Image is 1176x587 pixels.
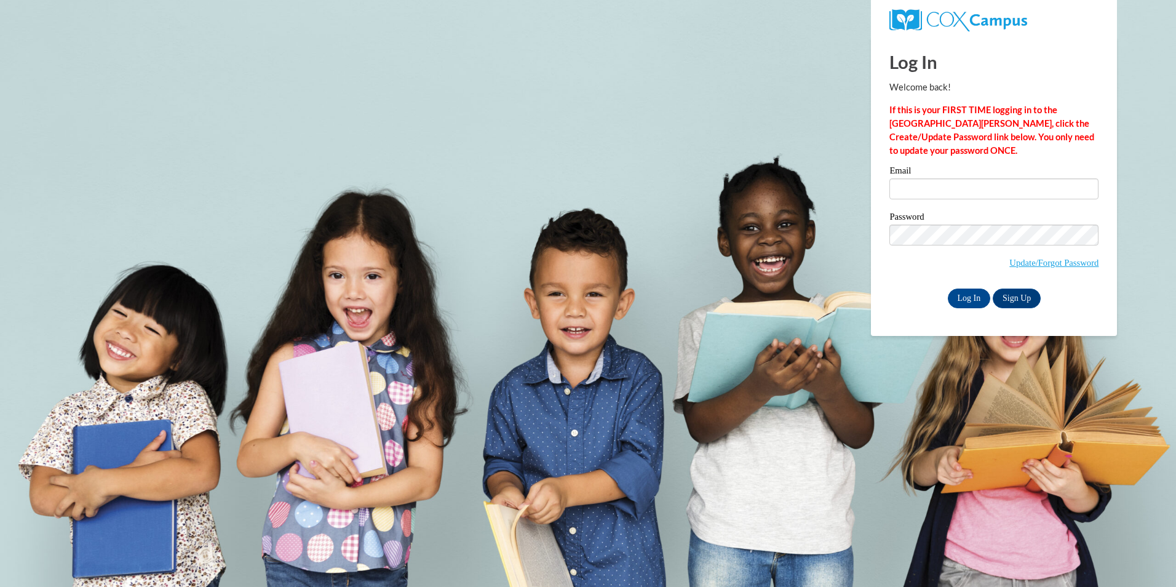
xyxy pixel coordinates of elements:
label: Password [889,212,1099,225]
a: COX Campus [889,14,1027,25]
a: Sign Up [993,289,1041,308]
a: Update/Forgot Password [1009,258,1099,268]
strong: If this is your FIRST TIME logging in to the [GEOGRAPHIC_DATA][PERSON_NAME], click the Create/Upd... [889,105,1094,156]
img: COX Campus [889,9,1027,31]
h1: Log In [889,49,1099,74]
label: Email [889,166,1099,178]
p: Welcome back! [889,81,1099,94]
input: Log In [948,289,991,308]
